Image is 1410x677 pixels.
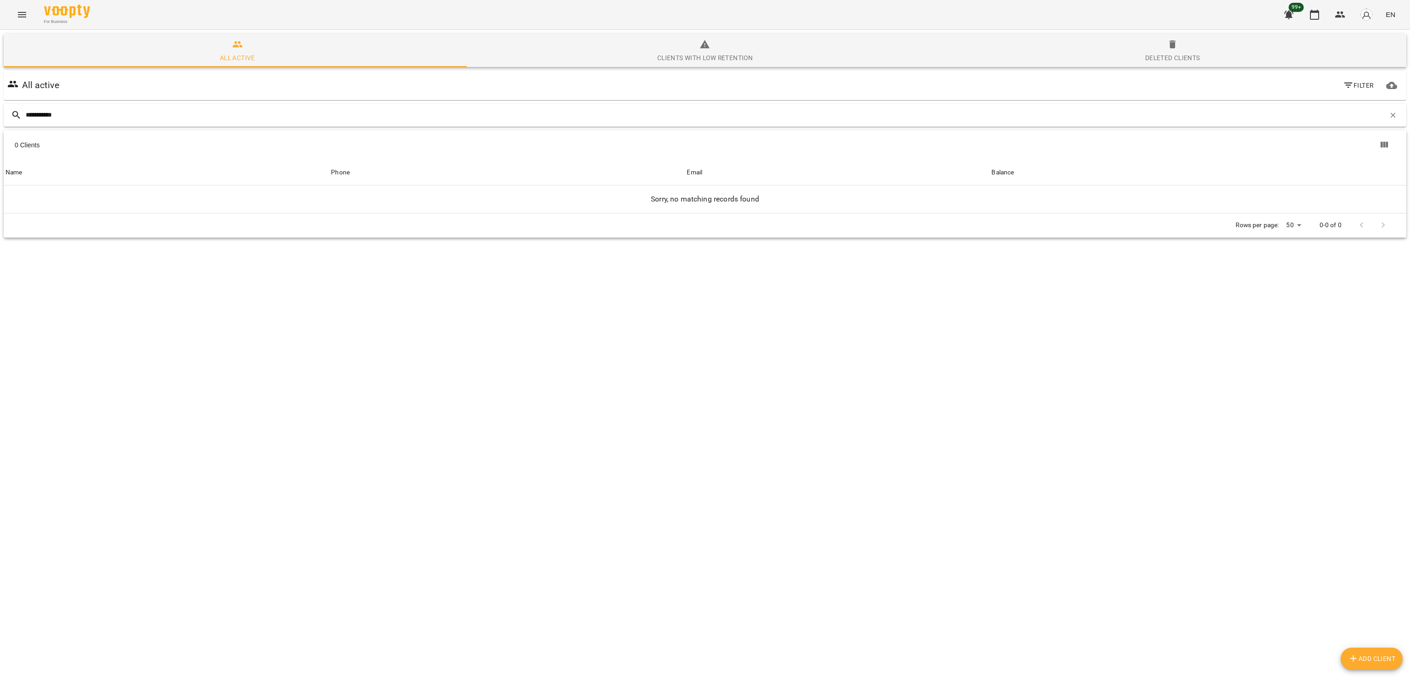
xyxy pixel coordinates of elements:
[1382,6,1399,23] button: EN
[687,167,702,178] div: Email
[1339,77,1377,94] button: Filter
[1236,221,1279,230] p: Rows per page:
[331,167,350,178] div: Sort
[991,167,1014,178] div: Sort
[6,167,327,178] span: Name
[331,167,350,178] div: Phone
[1343,80,1374,91] span: Filter
[1386,10,1395,19] span: EN
[11,4,33,26] button: Menu
[1289,3,1304,12] span: 99+
[6,193,1404,206] h6: Sorry, no matching records found
[22,78,59,92] h6: All active
[991,167,1014,178] div: Balance
[44,5,90,18] img: Voopty Logo
[44,19,90,25] span: For Business
[1373,134,1395,156] button: Columns view
[1145,52,1200,63] div: Deleted clients
[687,167,988,178] span: Email
[220,52,255,63] div: All active
[4,130,1406,160] div: Table Toolbar
[331,167,683,178] span: Phone
[1282,218,1304,232] div: 50
[6,167,22,178] div: Sort
[1360,8,1373,21] img: avatar_s.png
[657,52,753,63] div: Clients with low retention
[991,167,1404,178] span: Balance
[1320,221,1342,230] p: 0-0 of 0
[6,167,22,178] div: Name
[687,167,702,178] div: Sort
[15,140,706,150] div: 0 Clients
